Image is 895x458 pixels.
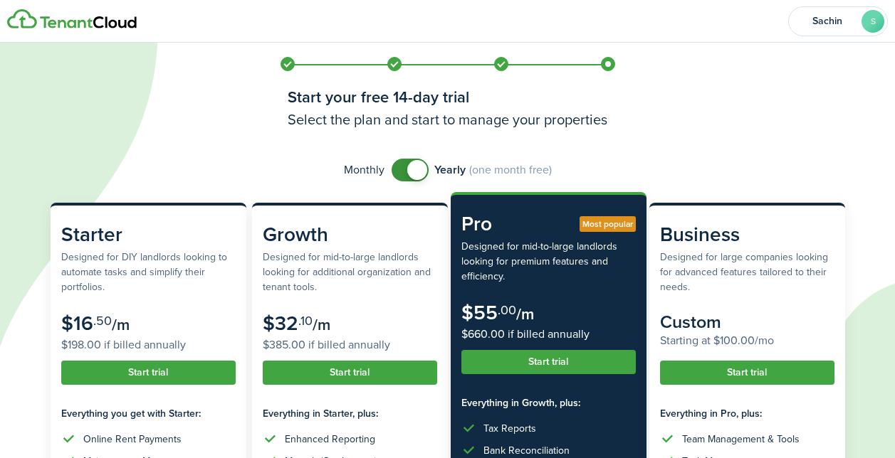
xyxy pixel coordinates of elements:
button: Start trial [263,361,437,385]
div: Team Management & Tools [682,432,800,447]
subscription-pricing-card-title: Business [660,220,834,250]
subscription-pricing-card-price-period: /m [112,313,130,336]
button: Start trial [61,361,236,385]
h1: Start your free 14-day trial [288,85,608,109]
subscription-pricing-card-description: Designed for mid-to-large landlords looking for additional organization and tenant tools. [263,250,437,294]
div: Enhanced Reporting [285,432,375,447]
subscription-pricing-card-price-amount: $32 [263,309,298,338]
subscription-pricing-card-description: Designed for mid-to-large landlords looking for premium features and efficiency. [461,239,636,284]
subscription-pricing-card-price-amount: $16 [61,309,93,338]
subscription-pricing-card-description: Designed for DIY landlords looking to automate tasks and simplify their portfolios. [61,250,236,294]
div: Online Rent Payments [83,432,182,447]
subscription-pricing-card-price-amount: $55 [461,298,498,327]
subscription-pricing-card-features-title: Everything in Pro, plus: [660,406,834,421]
subscription-pricing-card-price-cents: .00 [498,301,516,319]
span: Monthly [344,161,384,179]
subscription-pricing-card-features-title: Everything you get with Starter: [61,406,236,421]
button: Start trial [660,361,834,385]
subscription-pricing-card-title: Pro [461,209,636,239]
button: Start trial [461,350,636,374]
button: Open menu [788,6,888,36]
img: Logo [7,9,137,29]
subscription-pricing-card-features-title: Everything in Growth, plus: [461,395,636,410]
subscription-pricing-card-price-amount: Custom [660,309,721,335]
subscription-pricing-card-price-annual: $385.00 if billed annually [263,336,437,353]
subscription-pricing-card-price-annual: Starting at $100.00/mo [660,332,834,349]
div: Bank Reconciliation [483,443,570,458]
subscription-pricing-card-price-cents: .50 [93,311,112,330]
h3: Select the plan and start to manage your properties [288,109,608,130]
avatar-text: S [862,10,884,33]
subscription-pricing-card-price-cents: .10 [298,311,313,330]
subscription-pricing-card-price-period: /m [516,302,534,326]
span: Sachin [799,16,856,26]
subscription-pricing-card-price-annual: $198.00 if billed annually [61,336,236,353]
span: Most popular [582,218,633,230]
subscription-pricing-card-price-period: /m [313,313,330,336]
subscription-pricing-card-description: Designed for large companies looking for advanced features tailored to their needs. [660,250,834,294]
div: Tax Reports [483,421,536,436]
subscription-pricing-card-title: Growth [263,220,437,250]
subscription-pricing-card-features-title: Everything in Starter, plus: [263,406,437,421]
subscription-pricing-card-price-annual: $660.00 if billed annually [461,326,636,343]
subscription-pricing-card-title: Starter [61,220,236,250]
